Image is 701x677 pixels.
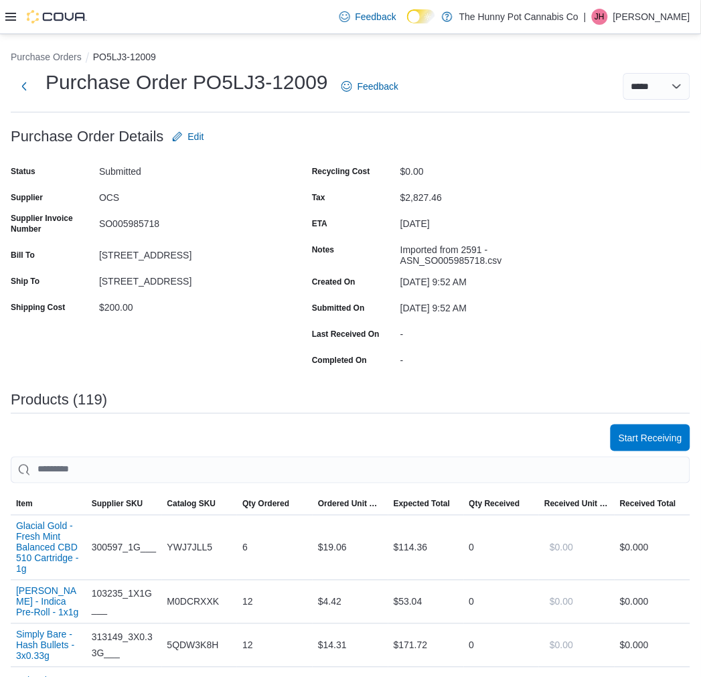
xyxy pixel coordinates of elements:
span: Received Unit Cost [544,499,609,510]
button: Item [11,494,86,515]
div: $14.31 [313,632,388,659]
label: Shipping Cost [11,302,65,313]
div: [DATE] [400,213,580,229]
button: Qty Ordered [237,494,313,515]
h3: Purchase Order Details [11,129,164,145]
button: Glacial Gold - Fresh Mint Balanced CBD 510 Cartridge - 1g [16,521,81,575]
span: Catalog SKU [167,499,216,510]
span: Edit [188,130,204,143]
span: Received Total [620,499,676,510]
label: Completed On [312,355,367,366]
span: M0DCRXXK [167,594,220,610]
button: $0.00 [544,632,578,659]
nav: An example of EuiBreadcrumbs [11,50,690,66]
span: 5QDW3K8H [167,637,219,654]
span: Expected Total [394,499,450,510]
span: $0.00 [550,541,573,554]
div: Submitted [99,161,279,177]
div: [STREET_ADDRESS] [99,244,279,260]
div: $53.04 [388,589,464,615]
div: $0.00 0 [620,594,685,610]
div: $171.72 [388,632,464,659]
p: | [584,9,587,25]
div: $0.00 0 [620,637,685,654]
h3: Products (119) [11,392,107,408]
span: Item [16,499,33,510]
button: Edit [167,123,210,150]
button: $0.00 [544,534,578,561]
label: Submitted On [312,303,365,313]
label: ETA [312,218,327,229]
div: [STREET_ADDRESS] [99,271,279,287]
img: Cova [27,10,87,23]
input: Dark Mode [407,9,435,23]
label: Notes [312,244,334,255]
label: Supplier Invoice Number [11,213,94,234]
span: Ordered Unit Cost [318,499,383,510]
label: Bill To [11,250,35,260]
button: Supplier SKU [86,494,162,515]
button: Catalog SKU [162,494,238,515]
div: $0.00 0 [620,540,685,556]
label: Created On [312,277,356,287]
div: $0.00 [400,161,580,177]
label: Status [11,166,35,177]
div: [DATE] 9:52 AM [400,297,580,313]
span: 103235_1X1G___ [92,586,157,618]
span: Dark Mode [407,23,408,24]
button: [PERSON_NAME] - Indica Pre-Roll - 1x1g [16,586,81,618]
label: Tax [312,192,325,203]
span: $0.00 [550,595,573,609]
button: PO5LJ3-12009 [93,52,156,62]
div: $114.36 [388,534,464,561]
div: [DATE] 9:52 AM [400,271,580,287]
div: Jesse Hughes [592,9,608,25]
span: Feedback [358,80,398,93]
button: Qty Received [464,494,540,515]
div: - [400,323,580,340]
a: Feedback [334,3,402,30]
div: $4.42 [313,589,388,615]
a: Feedback [336,73,404,100]
label: Last Received On [312,329,380,340]
button: Start Receiving [611,425,690,451]
div: $2,827.46 [400,187,580,203]
span: Qty Received [469,499,520,510]
div: OCS [99,187,279,203]
span: Supplier SKU [92,499,143,510]
span: $0.00 [550,639,573,652]
div: 12 [237,632,313,659]
div: 12 [237,589,313,615]
div: 0 [464,534,540,561]
div: 0 [464,632,540,659]
div: SO005985718 [99,213,279,229]
button: Ordered Unit Cost [313,494,388,515]
label: Supplier [11,192,43,203]
p: [PERSON_NAME] [613,9,690,25]
div: $200.00 [99,297,279,313]
span: Qty Ordered [242,499,289,510]
div: Imported from 2591 - ASN_SO005985718.csv [400,239,580,266]
button: $0.00 [544,589,578,615]
button: Received Total [615,494,690,515]
span: 313149_3X0.33G___ [92,629,157,662]
span: Start Receiving [619,431,682,445]
span: JH [595,9,605,25]
span: 300597_1G___ [92,540,157,556]
div: 6 [237,534,313,561]
span: Feedback [356,10,396,23]
div: $19.06 [313,534,388,561]
h1: Purchase Order PO5LJ3-12009 [46,69,328,96]
button: Purchase Orders [11,52,82,62]
div: - [400,350,580,366]
label: Ship To [11,276,40,287]
p: The Hunny Pot Cannabis Co [459,9,578,25]
div: 0 [464,589,540,615]
button: Next [11,73,37,100]
button: Expected Total [388,494,464,515]
span: YWJ7JLL5 [167,540,213,556]
button: Received Unit Cost [539,494,615,515]
label: Recycling Cost [312,166,370,177]
button: Simply Bare - Hash Bullets - 3x0.33g [16,629,81,662]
